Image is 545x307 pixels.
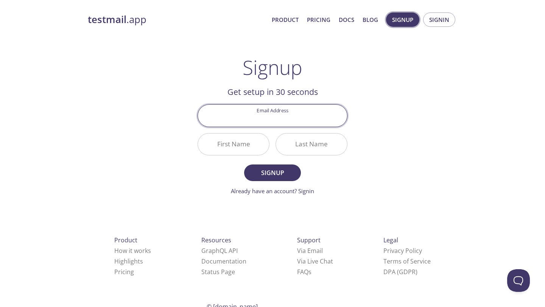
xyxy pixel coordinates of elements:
[308,268,311,276] span: s
[507,269,530,292] iframe: Help Scout Beacon - Open
[383,268,417,276] a: DPA (GDPR)
[297,257,333,265] a: Via Live Chat
[114,236,137,244] span: Product
[198,85,347,98] h2: Get setup in 30 seconds
[252,167,293,178] span: Signup
[363,15,378,25] a: Blog
[88,13,266,26] a: testmail.app
[297,247,323,255] a: Via Email
[383,247,422,255] a: Privacy Policy
[88,13,126,26] strong: testmail
[307,15,330,25] a: Pricing
[339,15,354,25] a: Docs
[114,247,151,255] a: How it works
[201,257,246,265] a: Documentation
[423,12,455,27] button: Signin
[392,15,413,25] span: Signup
[243,56,302,79] h1: Signup
[231,187,314,195] a: Already have an account? Signin
[297,236,321,244] span: Support
[114,268,134,276] a: Pricing
[114,257,143,265] a: Highlights
[386,12,419,27] button: Signup
[201,268,235,276] a: Status Page
[383,236,398,244] span: Legal
[201,236,231,244] span: Resources
[297,268,311,276] a: FAQ
[383,257,431,265] a: Terms of Service
[244,164,301,181] button: Signup
[429,15,449,25] span: Signin
[201,247,238,255] a: GraphQL API
[272,15,299,25] a: Product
